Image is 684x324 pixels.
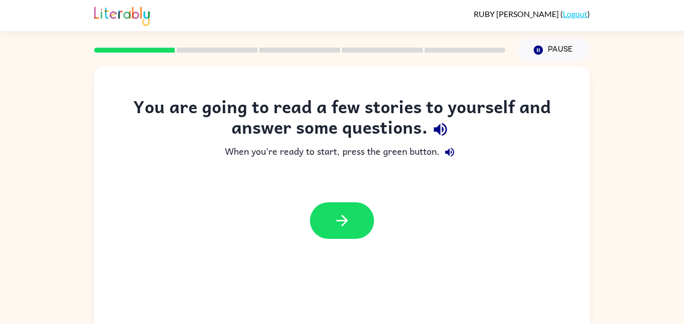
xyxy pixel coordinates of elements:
button: Pause [517,39,590,62]
div: When you're ready to start, press the green button. [114,142,570,162]
div: ( ) [474,9,590,19]
div: You are going to read a few stories to yourself and answer some questions. [114,96,570,142]
img: Literably [94,4,150,26]
a: Logout [563,9,587,19]
span: RUBY [PERSON_NAME] [474,9,560,19]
